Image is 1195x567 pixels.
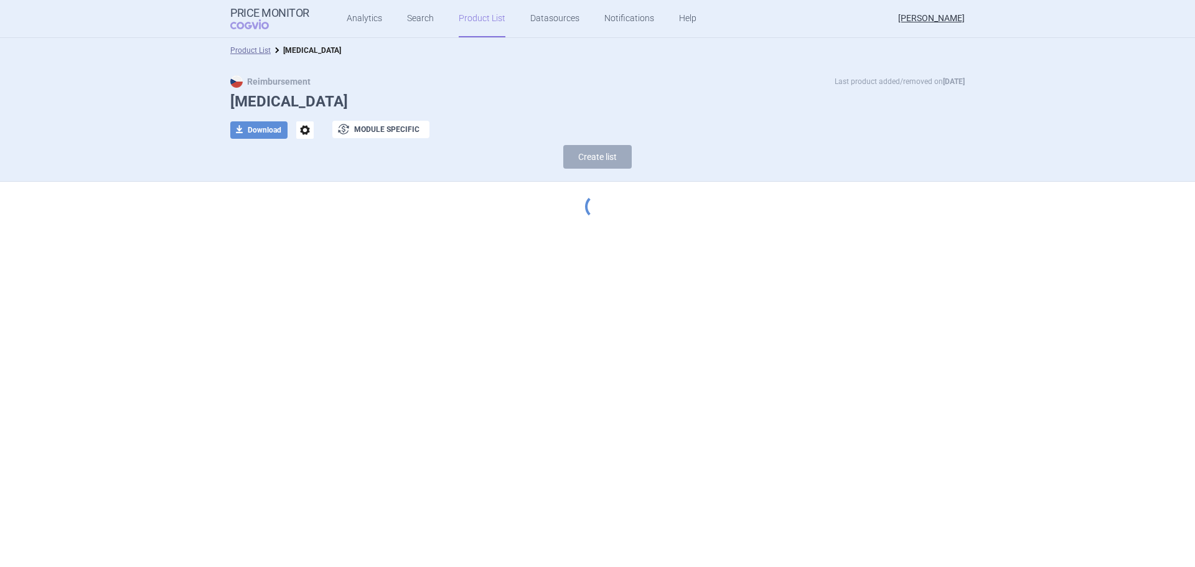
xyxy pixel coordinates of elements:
[230,75,243,88] img: CZ
[230,77,311,87] strong: Reimbursement
[230,7,309,19] strong: Price Monitor
[271,44,341,57] li: QINLOCK
[230,19,286,29] span: COGVIO
[283,46,341,55] strong: [MEDICAL_DATA]
[943,77,965,86] strong: [DATE]
[230,44,271,57] li: Product List
[230,93,965,111] h1: [MEDICAL_DATA]
[230,121,288,139] button: Download
[230,7,309,30] a: Price MonitorCOGVIO
[230,46,271,55] a: Product List
[835,75,965,88] p: Last product added/removed on
[332,121,429,138] button: Module specific
[563,145,632,169] button: Create list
